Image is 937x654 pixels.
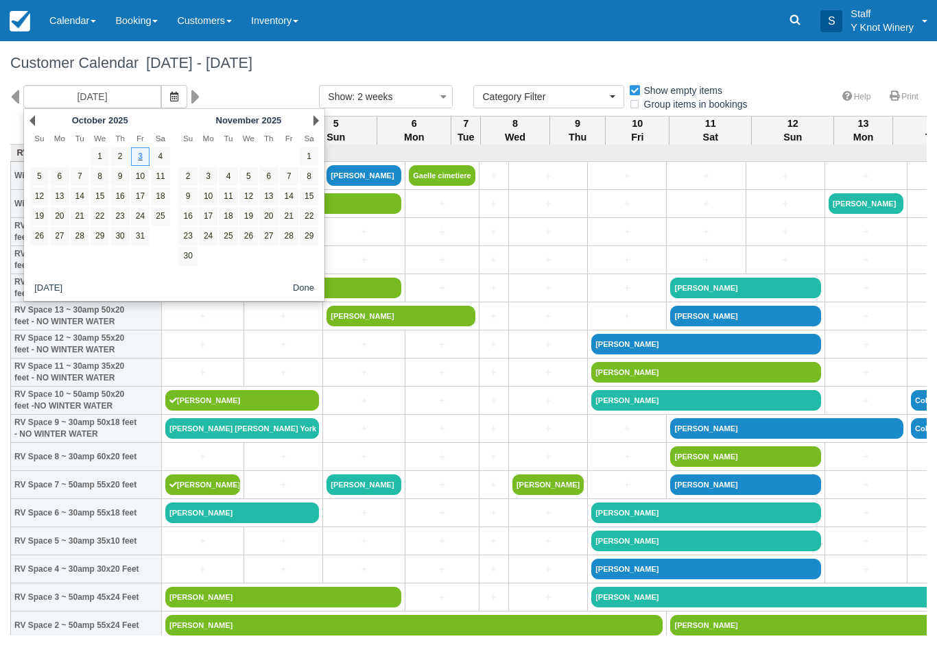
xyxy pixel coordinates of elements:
[131,187,150,206] a: 17
[409,225,475,239] a: +
[183,134,193,143] span: Sunday
[451,116,481,145] th: 7 Tue
[71,207,89,226] a: 21
[139,54,252,71] span: [DATE] - [DATE]
[327,534,401,548] a: +
[300,187,318,206] a: 15
[670,278,821,298] a: [PERSON_NAME]
[165,309,240,324] a: +
[327,474,401,495] a: [PERSON_NAME]
[327,306,475,326] a: [PERSON_NAME]
[512,562,584,577] a: +
[482,90,606,104] span: Category Filter
[50,187,69,206] a: 13
[328,91,352,102] span: Show
[670,169,742,183] a: +
[248,534,319,548] a: +
[11,471,162,499] th: RV Space 7 ~ 50amp 55x20 feet
[50,207,69,226] a: 20
[591,225,663,239] a: +
[199,207,217,226] a: 17
[512,225,584,239] a: +
[11,218,162,246] th: RV Space 16 ~ 30amp 50x20 feet - NO WINTER WATER
[262,115,282,125] span: 2025
[224,134,233,143] span: Tuesday
[483,590,505,605] a: +
[829,193,903,214] a: [PERSON_NAME]
[91,147,109,166] a: 1
[91,207,109,226] a: 22
[834,116,893,145] th: 13 Mon
[72,115,106,125] span: October
[259,227,278,245] a: 27
[591,450,663,464] a: +
[512,590,584,605] a: +
[483,450,505,464] a: +
[110,187,129,206] a: 16
[512,197,584,211] a: +
[29,280,67,298] button: [DATE]
[327,562,401,577] a: +
[591,169,663,183] a: +
[11,527,162,555] th: RV Space 5 ~ 30amp 35x10 feet
[512,337,584,352] a: +
[30,227,49,245] a: 26
[591,502,821,523] a: [PERSON_NAME]
[851,21,914,34] p: Y Knot Winery
[409,478,475,492] a: +
[512,422,584,436] a: +
[591,362,821,383] a: [PERSON_NAME]
[409,562,475,577] a: +
[300,147,318,166] a: 1
[259,207,278,226] a: 20
[409,365,475,380] a: +
[165,615,663,635] a: [PERSON_NAME]
[11,443,162,471] th: RV Space 8 ~ 30amp 60x20 feet
[750,169,821,183] a: +
[483,506,505,520] a: +
[71,227,89,245] a: 28
[834,87,879,107] a: Help
[327,450,401,464] a: +
[239,227,258,245] a: 26
[259,187,278,206] a: 13
[219,227,237,245] a: 25
[11,415,162,443] th: RV Space 9 ~ 30amp 50x18 feet - NO WINTER WATER
[11,555,162,583] th: RV Space 4 ~ 30amp 30x20 Feet
[829,225,903,239] a: +
[750,225,821,239] a: +
[115,134,125,143] span: Thursday
[248,562,319,577] a: +
[409,281,475,295] a: +
[409,590,475,605] a: +
[300,227,318,245] a: 29
[512,309,584,324] a: +
[327,337,401,352] a: +
[91,167,109,186] a: 8
[285,134,293,143] span: Friday
[352,91,392,102] span: : 2 weeks
[829,365,903,380] a: +
[628,80,731,101] label: Show empty items
[110,227,129,245] a: 30
[473,85,624,108] button: Category Filter
[165,587,401,607] a: [PERSON_NAME]
[30,167,49,186] a: 5
[108,115,128,125] span: 2025
[319,85,453,108] button: Show: 2 weeks
[481,116,549,145] th: 8 Wed
[670,225,742,239] a: +
[512,506,584,520] a: +
[11,499,162,527] th: RV Space 6 ~ 30amp 55x18 feet
[670,306,821,326] a: [PERSON_NAME]
[11,583,162,611] th: RV Space 3 ~ 50amp 45x24 Feet
[313,115,319,126] a: Next
[131,167,150,186] a: 10
[752,116,834,145] th: 12 Sun
[820,10,842,32] div: S
[199,227,217,245] a: 24
[591,390,821,411] a: [PERSON_NAME]
[165,562,240,577] a: +
[327,422,401,436] a: +
[131,227,150,245] a: 31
